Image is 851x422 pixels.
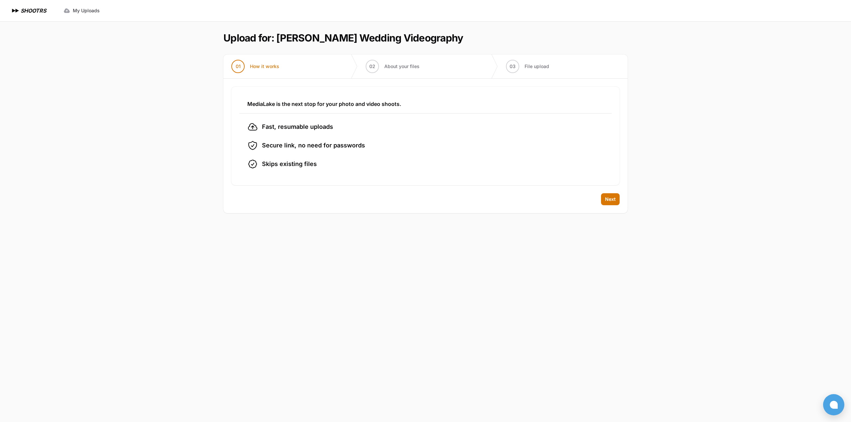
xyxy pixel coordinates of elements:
button: Next [601,193,620,205]
span: My Uploads [73,7,100,14]
button: 02 About your files [358,54,427,78]
span: 02 [369,63,375,70]
span: 03 [510,63,516,70]
img: SHOOTRS [11,7,21,15]
span: 01 [236,63,241,70]
h1: Upload for: [PERSON_NAME] Wedding Videography [223,32,463,44]
button: 03 File upload [498,54,557,78]
span: How it works [250,63,279,70]
span: Skips existing files [262,159,317,169]
h1: SHOOTRS [21,7,46,15]
a: My Uploads [60,5,104,17]
span: Fast, resumable uploads [262,122,333,131]
span: Secure link, no need for passwords [262,141,365,150]
span: Next [605,196,616,203]
span: About your files [384,63,420,70]
button: Open chat window [823,394,844,415]
h3: MediaLake is the next stop for your photo and video shoots. [247,100,604,108]
span: File upload [525,63,549,70]
button: 01 How it works [223,54,287,78]
a: SHOOTRS SHOOTRS [11,7,46,15]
